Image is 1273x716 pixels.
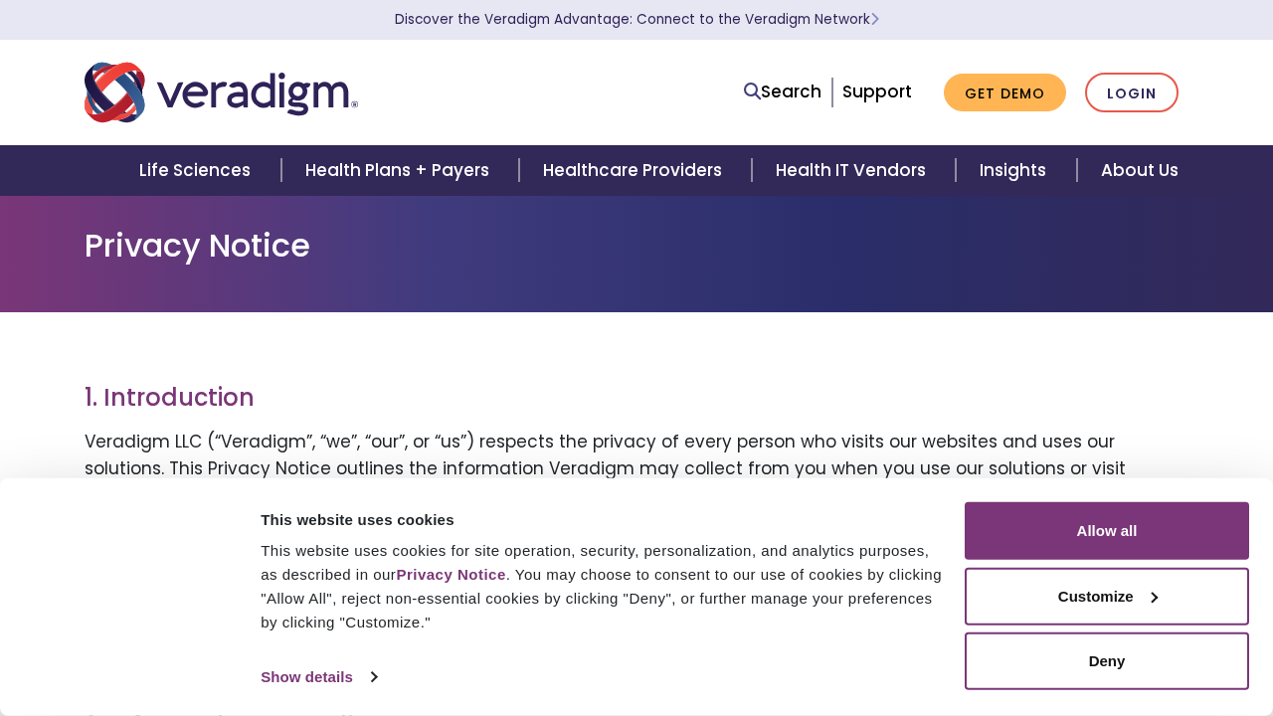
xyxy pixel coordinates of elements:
[261,662,376,692] a: Show details
[956,145,1076,196] a: Insights
[1085,73,1179,113] a: Login
[261,539,942,634] div: This website uses cookies for site operation, security, personalization, and analytics purposes, ...
[944,74,1066,112] a: Get Demo
[85,227,1188,265] h1: Privacy Notice
[842,80,912,103] a: Support
[395,10,879,29] a: Discover the Veradigm Advantage: Connect to the Veradigm NetworkLearn More
[1077,145,1202,196] a: About Us
[85,60,358,125] img: Veradigm logo
[744,79,821,105] a: Search
[261,507,942,531] div: This website uses cookies
[281,145,519,196] a: Health Plans + Payers
[965,502,1249,560] button: Allow all
[115,145,280,196] a: Life Sciences
[965,632,1249,690] button: Deny
[965,567,1249,625] button: Customize
[85,384,1188,413] h3: 1. Introduction
[519,145,752,196] a: Healthcare Providers
[870,10,879,29] span: Learn More
[85,429,1188,564] p: Veradigm LLC (“Veradigm”, “we”, “our”, or “us”) respects the privacy of every person who visits o...
[752,145,956,196] a: Health IT Vendors
[396,566,505,583] a: Privacy Notice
